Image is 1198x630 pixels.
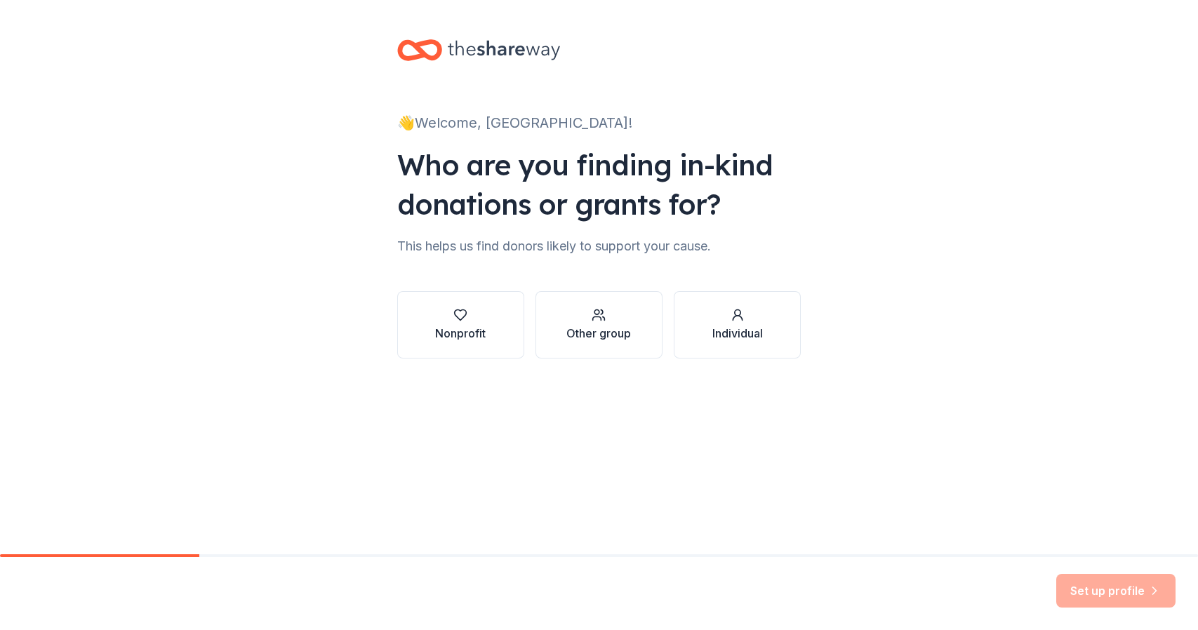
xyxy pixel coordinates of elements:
[397,112,801,134] div: 👋 Welcome, [GEOGRAPHIC_DATA]!
[397,235,801,257] div: This helps us find donors likely to support your cause.
[674,291,801,358] button: Individual
[397,291,524,358] button: Nonprofit
[566,325,631,342] div: Other group
[435,325,486,342] div: Nonprofit
[712,325,763,342] div: Individual
[535,291,663,358] button: Other group
[397,145,801,224] div: Who are you finding in-kind donations or grants for?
